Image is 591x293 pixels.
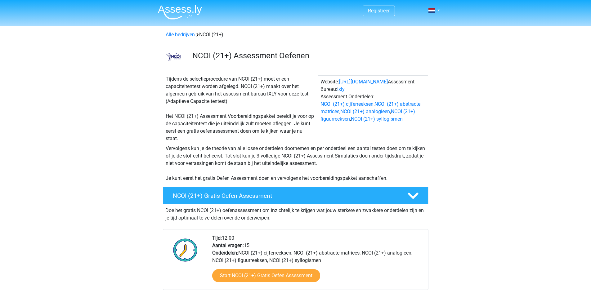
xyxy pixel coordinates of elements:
a: NCOI (21+) cijferreeksen [320,101,374,107]
div: Tijdens de selectieprocedure van NCOI (21+) moet er een capaciteitentest worden afgelegd. NCOI (2... [163,75,318,142]
img: Klok [170,234,201,265]
div: Doe het gratis NCOI (21+) oefenassessment om inzichtelijk te krijgen wat jouw sterkere en zwakker... [163,204,428,222]
div: Website: Assessment Bureau: Assessment Onderdelen: , , , , [318,75,428,142]
a: Registreer [368,8,390,14]
b: Onderdelen: [212,250,238,256]
a: NCOI (21+) Gratis Oefen Assessment [160,187,431,204]
a: Alle bedrijven [166,32,195,38]
a: [URL][DOMAIN_NAME] [339,79,388,85]
a: NCOI (21+) analogieen [340,109,390,114]
div: NCOI (21+) [163,31,428,38]
div: 12:00 15 NCOI (21+) cijferreeksen, NCOI (21+) abstracte matrices, NCOI (21+) analogieen, NCOI (21... [208,234,428,290]
b: Aantal vragen: [212,242,244,248]
b: Tijd: [212,235,222,241]
div: Vervolgens kun je de theorie van alle losse onderdelen doornemen en per onderdeel een aantal test... [163,145,428,182]
h4: NCOI (21+) Gratis Oefen Assessment [173,192,397,199]
img: Assessly [158,5,202,20]
h3: NCOI (21+) Assessment Oefenen [192,51,423,60]
a: Ixly [337,86,345,92]
a: Start NCOI (21+) Gratis Oefen Assessment [212,269,320,282]
a: NCOI (21+) syllogismen [351,116,403,122]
